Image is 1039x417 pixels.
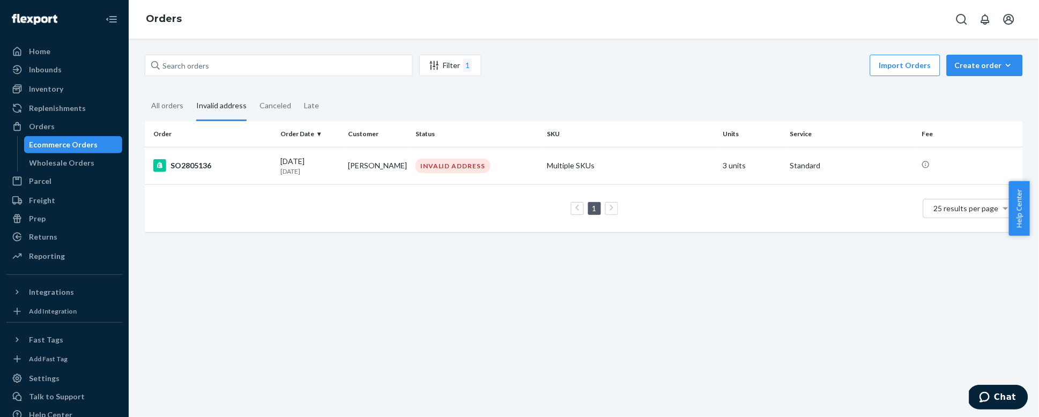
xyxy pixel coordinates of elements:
p: Standard [790,160,914,171]
div: [DATE] [281,156,340,176]
div: Inventory [29,84,63,94]
div: Freight [29,195,55,206]
button: Help Center [1009,181,1030,236]
a: Add Integration [6,305,122,318]
a: Orders [146,13,182,25]
span: 25 results per page [934,204,999,213]
th: Units [718,121,786,147]
th: Order Date [277,121,344,147]
iframe: Opens a widget where you can chat to one of our agents [969,385,1028,412]
button: Talk to Support [6,388,122,405]
a: Home [6,43,122,60]
div: Invalid address [196,92,247,121]
a: Reporting [6,248,122,265]
div: Returns [29,232,57,242]
div: Orders [29,121,55,132]
div: Prep [29,213,46,224]
td: 3 units [718,147,786,184]
button: Import Orders [870,55,940,76]
th: Status [411,121,543,147]
button: Fast Tags [6,331,122,348]
a: Ecommerce Orders [24,136,123,153]
a: Replenishments [6,100,122,117]
a: Wholesale Orders [24,154,123,172]
a: Settings [6,370,122,387]
div: Ecommerce Orders [29,139,98,150]
th: Order [145,121,277,147]
ol: breadcrumbs [137,4,190,35]
th: SKU [543,121,719,147]
button: Filter [419,55,481,76]
p: [DATE] [281,167,340,176]
div: Create order [955,60,1015,71]
a: Freight [6,192,122,209]
div: Canceled [259,92,291,120]
div: Reporting [29,251,65,262]
div: INVALID ADDRESS [415,159,491,173]
div: Late [304,92,319,120]
div: All orders [151,92,183,120]
div: Integrations [29,287,74,297]
img: Flexport logo [12,14,57,25]
div: Filter [420,59,481,72]
button: Integrations [6,284,122,301]
div: Settings [29,373,60,384]
div: 1 [463,59,472,72]
div: Customer [348,129,407,138]
a: Orders [6,118,122,135]
div: Replenishments [29,103,86,114]
div: Add Integration [29,307,77,316]
div: Talk to Support [29,391,85,402]
div: Wholesale Orders [29,158,95,168]
div: Home [29,46,50,57]
a: Prep [6,210,122,227]
a: Add Fast Tag [6,353,122,366]
div: Parcel [29,176,51,187]
div: Inbounds [29,64,62,75]
td: [PERSON_NAME] [344,147,411,184]
td: Multiple SKUs [543,147,719,184]
button: Open account menu [998,9,1020,30]
a: Inbounds [6,61,122,78]
input: Search orders [145,55,413,76]
div: Fast Tags [29,334,63,345]
a: Page 1 is your current page [590,204,599,213]
button: Create order [947,55,1023,76]
th: Fee [917,121,1023,147]
a: Inventory [6,80,122,98]
div: SO2805136 [153,159,272,172]
button: Close Navigation [101,9,122,30]
a: Returns [6,228,122,245]
th: Service [786,121,918,147]
div: Add Fast Tag [29,354,68,363]
a: Parcel [6,173,122,190]
button: Open Search Box [951,9,973,30]
button: Open notifications [975,9,996,30]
